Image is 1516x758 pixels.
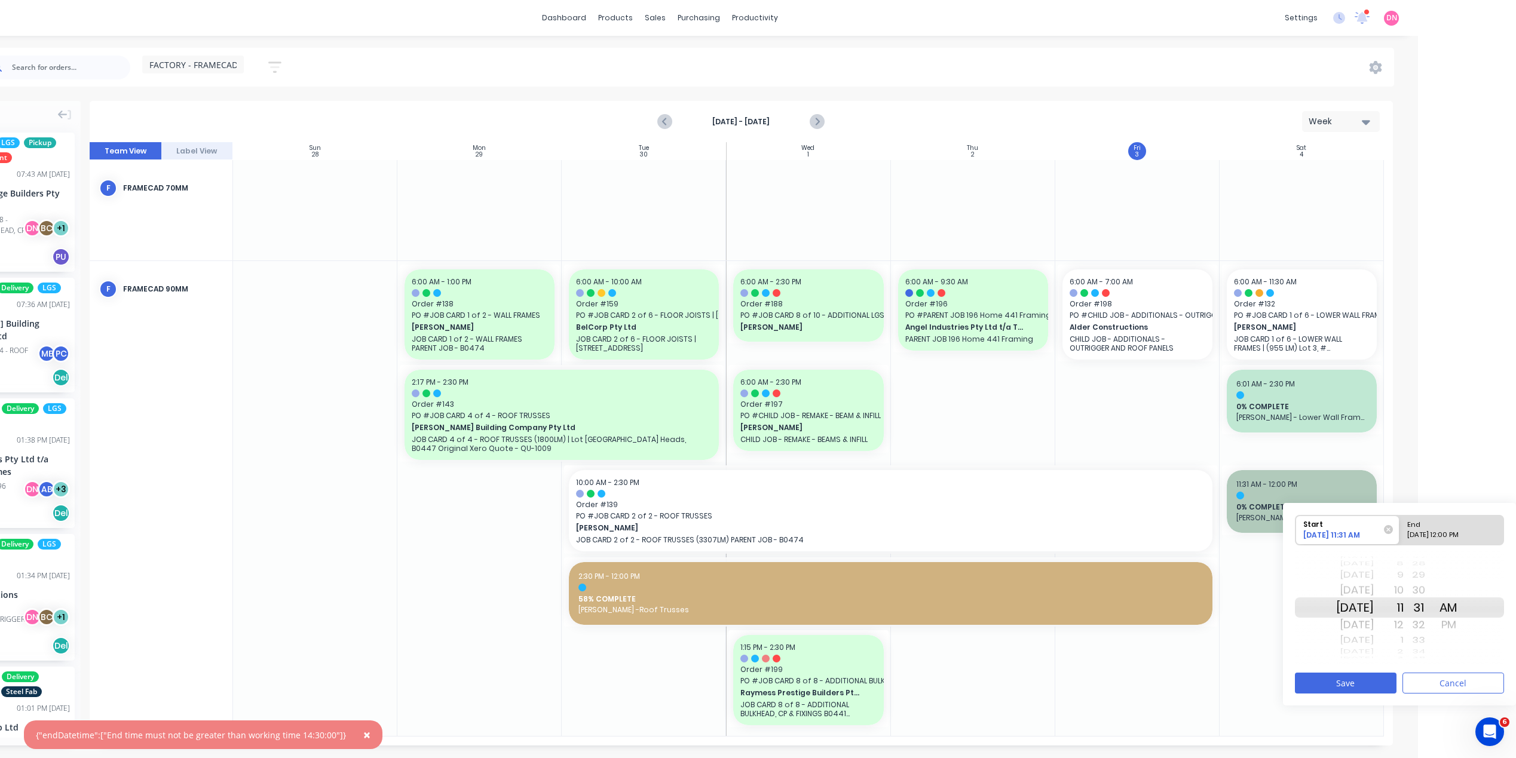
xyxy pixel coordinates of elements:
p: JOB CARD 4 of 4 - ROOF TRUSSES (1800LM) | Lot [GEOGRAPHIC_DATA] Heads, B0447 Original Xero Quote ... [412,435,712,453]
button: Week [1302,111,1380,132]
div: BC [38,608,56,626]
span: 6 [1500,717,1509,727]
span: Order # 139 [576,499,1205,510]
span: Order # 197 [740,399,876,410]
div: 11 [1374,597,1404,618]
span: [PERSON_NAME] -Roof Trusses [578,604,1203,615]
span: [PERSON_NAME] Building Company Pty Ltd [412,422,682,433]
div: 1 [807,152,809,158]
div: [DATE] [1336,556,1374,560]
p: JOB CARD 2 of 6 - FLOOR JOISTS | [STREET_ADDRESS] [576,334,712,352]
span: [PERSON_NAME] [740,422,862,433]
div: productivity [726,9,784,27]
div: 2 [1374,646,1404,656]
div: Tue [639,145,649,152]
span: Order # 196 [905,299,1041,309]
span: 2:30 PM - 12:00 PM [578,571,640,581]
p: CHILD JOB - ADDITIONALS - OUTRIGGER AND ROOF PANELS [1070,334,1205,352]
div: 29 [476,152,483,158]
div: 28 [1404,558,1434,569]
span: Angel Industries Pty Ltd t/a Teeny Tiny Homes [905,322,1027,333]
div: [DATE] 12:00 PM [1403,530,1490,545]
div: Del [52,637,70,655]
div: AM [1434,597,1463,618]
span: [PERSON_NAME] [1234,322,1356,333]
a: dashboard [536,9,592,27]
div: settings [1279,9,1324,27]
div: 30 [639,152,648,158]
div: Hour [1374,551,1404,664]
span: PO # CHILD JOB - REMAKE - BEAM & INFILL [740,410,876,421]
div: + 1 [52,608,70,626]
span: [PERSON_NAME] [412,322,534,333]
div: DN [23,608,41,626]
div: Start [1299,515,1386,530]
span: 6:00 AM - 2:30 PM [740,377,801,387]
div: [DATE] [1336,615,1374,634]
span: × [363,726,370,743]
strong: [DATE] - [DATE] [681,116,801,127]
button: Team View [90,142,161,160]
button: Cancel [1402,673,1504,693]
span: 0% COMPLETE [1236,401,1367,412]
div: 9 [1374,567,1404,583]
p: PARENT JOB 196 Home 441 Framing [905,334,1041,343]
span: [PERSON_NAME] [576,523,1142,533]
div: 31 [1404,597,1434,618]
div: 35 [1404,656,1434,659]
p: JOB CARD 1 of 6 - LOWER WALL FRAMES | (955 LM) Lot 3, #[GEOGRAPHIC_DATA], Carsledine [1234,334,1370,352]
div: [DATE] [1336,597,1374,618]
div: ME [38,345,56,363]
p: JOB CARD 8 of 8 - ADDITIONAL BULKHEAD, CP & FIXINGS B0441 Original Xero Quote - QU-0984 (#67) [740,700,876,718]
div: [DATE] [1336,581,1374,600]
span: Order # 159 [576,299,712,309]
div: PM [1434,615,1463,634]
div: 12 [1374,615,1404,634]
span: PO # JOB CARD 8 of 8 - ADDITIONAL BULKHEAD, CP & FIXINGS [740,676,876,686]
span: PO # CHILD JOB - ADDITIONALS - OUTRIGGER AND ROOF PANELS [1070,310,1205,321]
span: Order # 198 [1070,299,1205,309]
div: FRAMECAD 90mm [123,284,223,294]
div: F [99,280,117,298]
div: Thu [967,145,978,152]
iframe: Intercom live chat [1475,717,1504,746]
div: Date [1336,551,1374,664]
div: [DATE] 11:31 AM [1299,530,1386,544]
div: 10 [1374,581,1404,600]
div: 1 [1374,633,1404,648]
input: Search for orders... [12,56,130,79]
span: DN [1386,13,1397,23]
button: Label View [161,142,233,160]
span: Steel Fab [1,686,42,697]
div: Mon [473,145,486,152]
div: Del [52,504,70,522]
span: FACTORY - FRAMECAD ONLY [149,59,262,71]
div: products [592,9,639,27]
span: Pickup [24,137,56,148]
span: Order # 138 [412,299,547,309]
span: 10:00 AM - 2:30 PM [576,477,639,487]
div: Sat [1297,145,1306,152]
div: {"endDatetime":["End time must not be greater than working time 14:30:00"]} [36,729,346,741]
span: PO # JOB CARD 1 of 6 - LOWER WALL FRAMES | Lot 3, #[GEOGRAPHIC_DATA] Carsledine [1234,310,1370,321]
span: Delivery [2,403,39,414]
div: 28 [312,152,318,158]
div: [DATE] [1336,646,1374,656]
span: Raymess Prestige Builders Pty Ltd [740,688,862,698]
span: Order # 188 [740,299,876,309]
div: Week [1309,115,1364,128]
span: LGS [43,403,66,414]
div: Sun [310,145,321,152]
span: Order # 132 [1234,299,1370,309]
button: Save [1295,673,1396,693]
span: [PERSON_NAME] [740,322,862,333]
span: Order # 143 [412,399,712,410]
span: 2:17 PM - 2:30 PM [412,377,468,387]
span: Order # 199 [740,664,876,675]
p: CHILD JOB - REMAKE - BEAMS & INFILL [740,435,876,444]
div: Fri [1134,145,1141,152]
div: DN [23,480,41,498]
div: 3 [1374,656,1404,659]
